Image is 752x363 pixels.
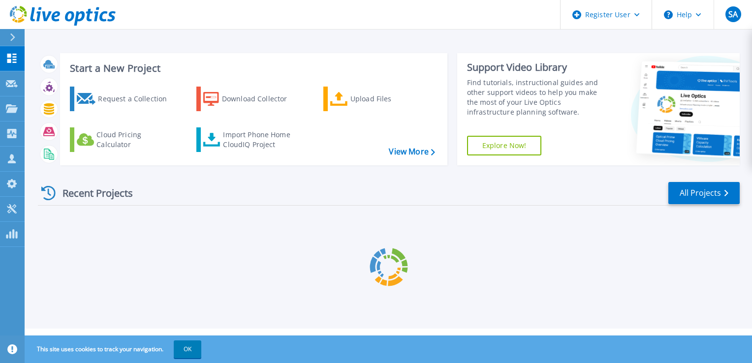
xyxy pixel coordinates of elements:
div: Download Collector [222,89,301,109]
span: SA [728,10,738,18]
a: Download Collector [196,87,306,111]
div: Cloud Pricing Calculator [96,130,175,150]
a: View More [389,147,435,156]
div: Import Phone Home CloudIQ Project [223,130,300,150]
button: OK [174,340,201,358]
a: Cloud Pricing Calculator [70,127,180,152]
div: Support Video Library [467,61,609,74]
div: Upload Files [350,89,429,109]
span: This site uses cookies to track your navigation. [27,340,201,358]
a: All Projects [668,182,740,204]
div: Recent Projects [38,181,146,205]
a: Request a Collection [70,87,180,111]
a: Explore Now! [467,136,542,155]
div: Request a Collection [98,89,177,109]
a: Upload Files [323,87,433,111]
div: Find tutorials, instructional guides and other support videos to help you make the most of your L... [467,78,609,117]
h3: Start a New Project [70,63,435,74]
